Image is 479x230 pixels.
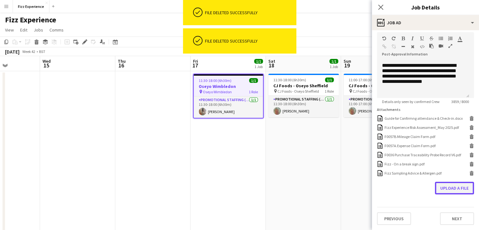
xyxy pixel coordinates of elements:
span: Oseyo Wimbledon [203,89,232,94]
button: Underline [420,36,424,41]
span: 11:30-18:00 (6h30m) [273,78,306,82]
a: Edit [18,26,30,34]
h3: CJ Foods - Oseyo Sheffield [344,83,414,89]
h3: Oseyo Wimbledon [194,83,263,89]
h3: CJ Foods - Oseyo Sheffield [268,83,339,89]
label: Attachments [377,107,401,112]
button: Clear Formatting [410,44,415,49]
div: File deleted successfully [205,38,294,44]
span: CJ Foods - Oseyo Sheffield [277,89,319,94]
button: Unordered List [439,36,443,41]
button: Previous [377,212,411,225]
div: F0057A.Expense Claim Form.pdf [385,143,436,148]
span: Fri [193,58,198,64]
app-job-card: 11:30-18:00 (6h30m)1/1Oseyo Wimbledon Oseyo Wimbledon1 RolePromotional Staffing (Brand Ambassador... [193,74,264,118]
app-card-role: Promotional Staffing (Brand Ambassadors)1/111:30-18:00 (6h30m)[PERSON_NAME] [268,96,339,117]
span: Wed [43,58,51,64]
span: 3859 / 8000 [446,99,474,104]
button: Strikethrough [429,36,434,41]
app-job-card: 11:00-17:00 (6h)1/1CJ Foods - Oseyo Sheffield CJ Foods - Oseyo Sheffield1 RolePromotional Staffin... [344,74,414,117]
span: Week 42 [21,49,37,54]
span: Details only seen by confirmed Crew [377,99,445,104]
div: Fizz - On a break sign.pdf [385,162,425,166]
app-job-card: 11:30-18:00 (6h30m)1/1CJ Foods - Oseyo Sheffield CJ Foods - Oseyo Sheffield1 RolePromotional Staf... [268,74,339,117]
span: 11:30-18:00 (6h30m) [199,78,231,83]
div: File deleted successfully [205,10,294,15]
button: Text Color [458,36,462,41]
h3: Job Details [372,3,479,11]
div: Fizz Experience Risk Assessment_May 2025.pdf [385,125,459,130]
span: Edit [20,27,27,33]
a: Jobs [31,26,46,34]
span: 1 Role [249,89,258,94]
div: Fizz Sampling Advice & Allergen.pdf [385,171,442,175]
button: Italic [410,36,415,41]
h1: Fizz Experience [5,15,56,25]
div: 1 Job [254,64,263,69]
div: 1 Job [330,64,338,69]
span: 16 [117,62,126,69]
div: F0057B.Mileage Claim Form.pdf [385,134,435,139]
div: Job Ad [372,15,479,30]
span: 19 [343,62,351,69]
button: Paste as plain text [429,43,434,49]
span: Thu [118,58,126,64]
app-card-role: Promotional Staffing (Brand Ambassadors)1/111:30-18:00 (6h30m)[PERSON_NAME] [194,96,263,118]
button: Redo [391,36,396,41]
span: Jobs [34,27,43,33]
button: Bold [401,36,405,41]
button: Fizz Experience [13,0,49,13]
span: 1/1 [325,78,334,82]
div: F0036 Purchase Traceability Probe Record V6.pdf [385,152,461,157]
button: Upload a file [435,182,474,194]
span: 15 [42,62,51,69]
button: HTML Code [420,44,424,49]
a: View [3,26,16,34]
button: Fullscreen [448,43,453,49]
span: CJ Foods - Oseyo Sheffield [353,89,394,94]
span: 1/1 [254,59,263,64]
button: Ordered List [448,36,453,41]
span: 11:00-17:00 (6h) [349,78,374,82]
a: Comms [47,26,66,34]
span: Sun [344,58,351,64]
span: Comms [49,27,64,33]
span: Sat [268,58,275,64]
div: BST [39,49,45,54]
div: Guide for Confirmng attendance & Check-in.docx [385,116,463,121]
button: Insert video [439,43,443,49]
span: View [5,27,14,33]
span: 1/1 [329,59,338,64]
button: Next [440,212,474,225]
span: 18 [267,62,275,69]
app-card-role: Promotional Staffing (Brand Ambassadors)1/111:00-17:00 (6h)[PERSON_NAME] [344,96,414,117]
span: 1/1 [249,78,258,83]
span: 17 [192,62,198,69]
button: Horizontal Line [401,44,405,49]
div: [DATE] [5,49,20,55]
span: 1 Role [325,89,334,94]
button: Undo [382,36,386,41]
